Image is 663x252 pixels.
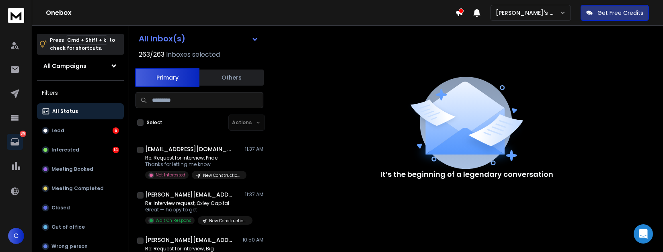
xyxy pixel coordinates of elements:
[113,147,119,153] div: 14
[43,62,86,70] h1: All Campaigns
[20,131,26,137] p: 39
[51,205,70,211] p: Closed
[37,200,124,216] button: Closed
[8,228,24,244] button: C
[7,134,23,150] a: 39
[145,155,242,161] p: Re: Request for interview, Pride
[37,123,124,139] button: Lead6
[203,172,242,178] p: New ConstructionX
[597,9,643,17] p: Get Free Credits
[51,166,93,172] p: Meeting Booked
[51,224,85,230] p: Out of office
[156,217,191,223] p: Wait On Respons
[37,142,124,158] button: Interested14
[52,108,78,115] p: All Status
[139,50,164,59] span: 263 / 263
[37,87,124,98] h3: Filters
[139,35,185,43] h1: All Inbox(s)
[145,246,242,252] p: Re: Request for interview, Big
[37,219,124,235] button: Out of office
[145,145,234,153] h1: [EMAIL_ADDRESS][DOMAIN_NAME]
[46,8,455,18] h1: Onebox
[145,191,234,199] h1: [PERSON_NAME][EMAIL_ADDRESS][DOMAIN_NAME]
[50,36,115,52] p: Press to check for shortcuts.
[37,180,124,197] button: Meeting Completed
[145,236,234,244] h1: [PERSON_NAME][EMAIL_ADDRESS][DOMAIN_NAME]
[132,31,265,47] button: All Inbox(s)
[8,8,24,23] img: logo
[51,243,88,250] p: Wrong person
[242,237,263,243] p: 10:50 AM
[634,224,653,244] div: Open Intercom Messenger
[380,169,553,180] p: It’s the beginning of a legendary conversation
[245,146,263,152] p: 11:37 AM
[166,50,220,59] h3: Inboxes selected
[37,161,124,177] button: Meeting Booked
[145,200,242,207] p: Re: Interview request, Oxley Capital
[135,68,199,87] button: Primary
[581,5,649,21] button: Get Free Credits
[37,58,124,74] button: All Campaigns
[66,35,107,45] span: Cmd + Shift + k
[156,172,185,178] p: Not Interested
[199,69,264,86] button: Others
[37,103,124,119] button: All Status
[113,127,119,134] div: 6
[147,119,162,126] label: Select
[145,161,242,168] p: Thanks for letting me know
[209,218,248,224] p: New ConstructionX
[245,191,263,198] p: 11:37 AM
[51,185,104,192] p: Meeting Completed
[145,207,242,213] p: Great — happy to get
[51,147,79,153] p: Interested
[496,9,560,17] p: [PERSON_NAME]'s Workspace
[51,127,64,134] p: Lead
